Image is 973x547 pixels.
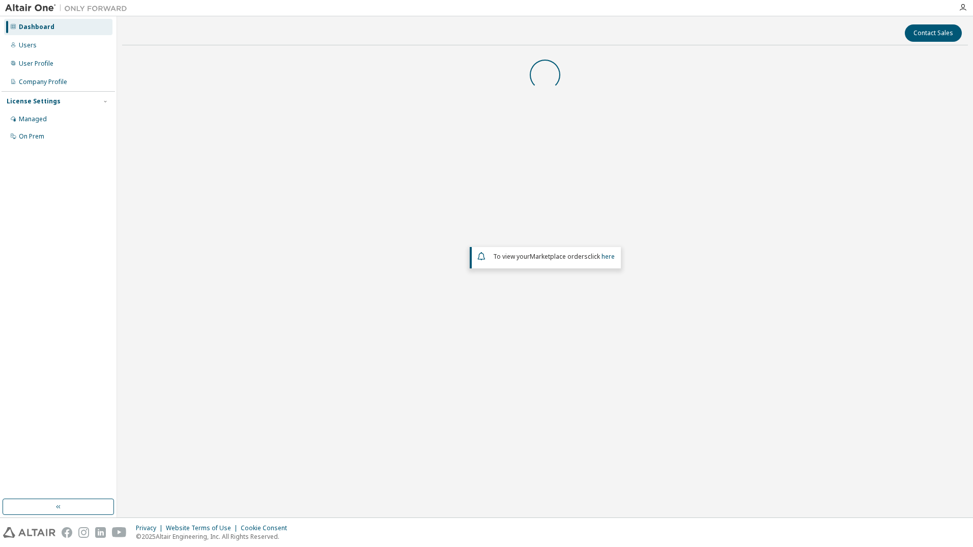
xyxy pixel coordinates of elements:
img: facebook.svg [62,527,72,538]
p: © 2025 Altair Engineering, Inc. All Rights Reserved. [136,532,293,541]
div: License Settings [7,97,61,105]
div: User Profile [19,60,53,68]
div: Company Profile [19,78,67,86]
div: Dashboard [19,23,54,31]
div: Privacy [136,524,166,532]
button: Contact Sales [905,24,962,42]
em: Marketplace orders [530,252,588,261]
div: Users [19,41,37,49]
img: instagram.svg [78,527,89,538]
div: Website Terms of Use [166,524,241,532]
div: On Prem [19,132,44,141]
img: altair_logo.svg [3,527,55,538]
img: Altair One [5,3,132,13]
div: Managed [19,115,47,123]
img: youtube.svg [112,527,127,538]
div: Cookie Consent [241,524,293,532]
a: here [602,252,615,261]
img: linkedin.svg [95,527,106,538]
span: To view your click [493,252,615,261]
